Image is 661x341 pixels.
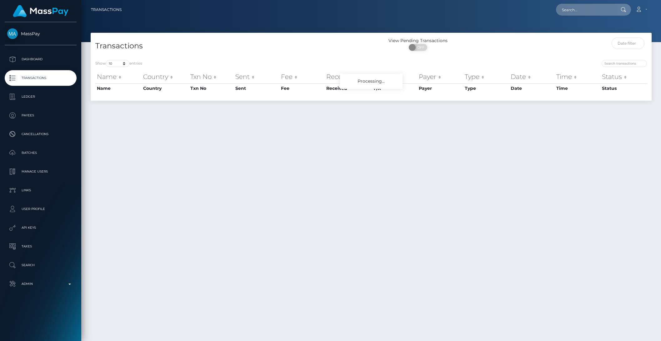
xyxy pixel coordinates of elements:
a: Search [5,257,77,273]
input: Search... [556,4,615,16]
a: Taxes [5,239,77,254]
h4: Transactions [95,41,367,51]
th: Txn No [189,83,234,93]
input: Date filter [612,37,644,49]
th: Payer [417,71,463,83]
select: Showentries [106,60,129,67]
p: Ledger [7,92,74,101]
p: Payees [7,111,74,120]
th: Payer [417,83,463,93]
p: Links [7,186,74,195]
th: Date [509,71,555,83]
th: Status [600,71,647,83]
th: Date [509,83,555,93]
p: Manage Users [7,167,74,176]
a: Batches [5,145,77,161]
p: Admin [7,279,74,289]
th: Sent [234,83,279,93]
div: View Pending Transactions [371,37,465,44]
th: Fee [279,71,325,83]
th: Received [325,71,372,83]
th: Time [555,71,601,83]
th: Fee [279,83,325,93]
th: Country [142,71,189,83]
th: Sent [234,71,279,83]
span: OFF [412,44,428,51]
a: User Profile [5,201,77,217]
a: Payees [5,108,77,123]
span: MassPay [5,31,77,37]
p: API Keys [7,223,74,232]
th: Txn No [189,71,234,83]
a: Transactions [5,70,77,86]
p: Cancellations [7,129,74,139]
a: Dashboard [5,51,77,67]
img: MassPay [7,28,18,39]
label: Show entries [95,60,142,67]
p: Search [7,261,74,270]
p: Dashboard [7,55,74,64]
th: Time [555,83,601,93]
a: Ledger [5,89,77,105]
p: Batches [7,148,74,158]
th: Country [142,83,189,93]
p: User Profile [7,204,74,214]
a: Transactions [91,3,122,16]
th: Status [600,83,647,93]
th: Name [95,83,142,93]
th: Type [463,83,509,93]
input: Search transactions [602,60,647,67]
th: Name [95,71,142,83]
th: Received [325,83,372,93]
img: MassPay Logo [13,5,68,17]
p: Transactions [7,73,74,83]
a: Admin [5,276,77,292]
a: API Keys [5,220,77,236]
th: Type [463,71,509,83]
th: F/X [372,71,417,83]
a: Cancellations [5,126,77,142]
p: Taxes [7,242,74,251]
a: Manage Users [5,164,77,179]
a: Links [5,183,77,198]
div: Processing... [340,74,403,89]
